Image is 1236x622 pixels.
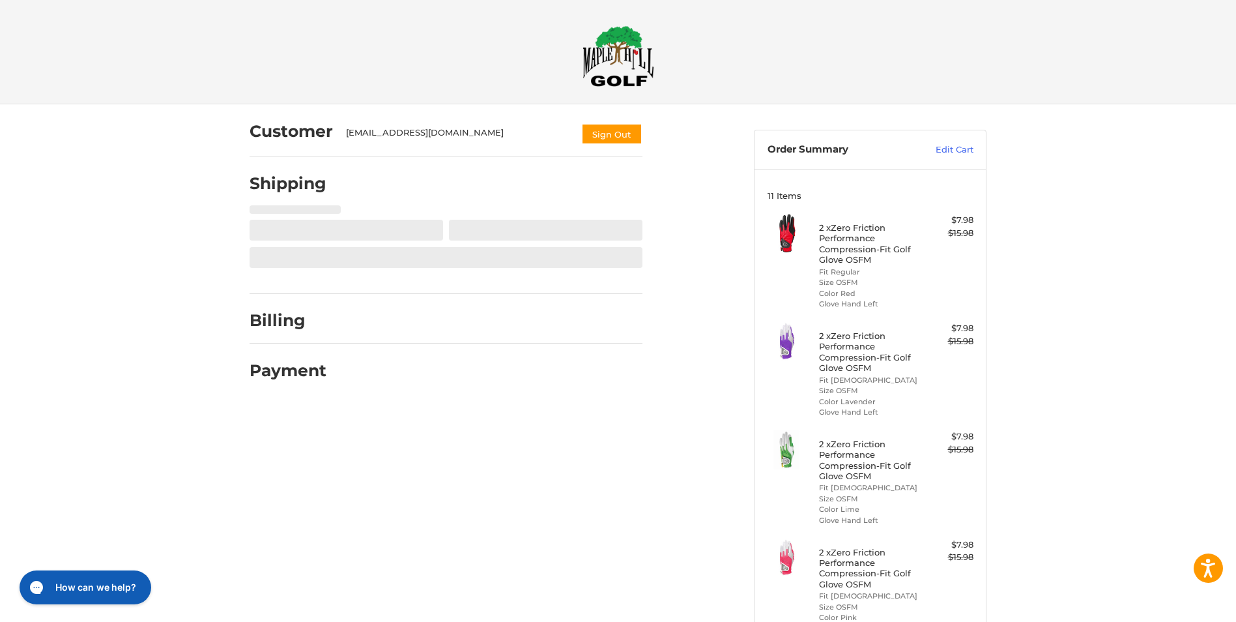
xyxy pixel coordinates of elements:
[346,126,569,145] div: [EMAIL_ADDRESS][DOMAIN_NAME]
[819,277,919,288] li: Size OSFM
[819,482,919,494] li: Fit [DEMOGRAPHIC_DATA]
[768,190,973,201] h3: 11 Items
[922,551,973,564] div: $15.98
[922,443,973,456] div: $15.98
[922,227,973,240] div: $15.98
[819,504,919,515] li: Color Lime
[922,322,973,335] div: $7.98
[250,173,326,194] h2: Shipping
[922,335,973,348] div: $15.98
[819,288,919,299] li: Color Red
[819,222,919,265] h4: 2 x Zero Friction Performance Compression-Fit Golf Glove OSFM
[819,299,919,310] li: Glove Hand Left
[922,430,973,443] div: $7.98
[250,310,326,331] h2: Billing
[13,566,155,609] iframe: Gorgias live chat messenger
[819,494,919,505] li: Size OSFM
[819,515,919,526] li: Glove Hand Left
[581,123,642,145] button: Sign Out
[250,121,333,141] h2: Customer
[250,361,326,381] h2: Payment
[819,396,919,407] li: Color Lavender
[768,143,908,156] h3: Order Summary
[908,143,973,156] a: Edit Cart
[819,407,919,418] li: Glove Hand Left
[819,439,919,481] h4: 2 x Zero Friction Performance Compression-Fit Golf Glove OSFM
[819,591,919,602] li: Fit [DEMOGRAPHIC_DATA]
[922,214,973,227] div: $7.98
[819,331,919,373] h4: 2 x Zero Friction Performance Compression-Fit Golf Glove OSFM
[582,25,654,87] img: Maple Hill Golf
[819,602,919,613] li: Size OSFM
[922,539,973,552] div: $7.98
[819,267,919,278] li: Fit Regular
[819,547,919,589] h4: 2 x Zero Friction Performance Compression-Fit Golf Glove OSFM
[819,385,919,396] li: Size OSFM
[819,375,919,386] li: Fit [DEMOGRAPHIC_DATA]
